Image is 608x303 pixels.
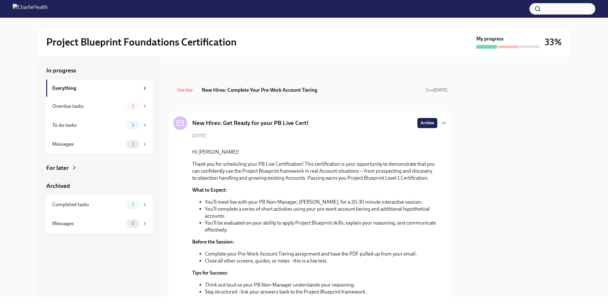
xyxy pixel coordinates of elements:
[205,257,437,264] li: Close all other screens, guides, or notes - this is a live test.
[205,288,437,295] li: Stay structured - link your answers back to the Project Blueprint framework.
[476,35,503,42] strong: My progress
[192,119,309,127] h5: New Hires: Get Ready for your PB Live Cert!
[205,199,437,206] li: You’ll meet live with your PB Non-Manager, [PERSON_NAME], for a 20-30 minute interactive session.
[205,295,437,302] li: Be specific in your examples and strategies.
[128,221,138,226] span: 0
[13,4,48,14] img: CharlieHealth
[192,161,437,182] p: Thank you for scheduling your PB Live Certification! This certification is your opportunity to de...
[52,103,124,110] div: Overdue tasks
[202,87,421,94] h6: New Hires: Complete Your Pre-Work Account Tiering
[426,87,447,93] span: Due
[46,66,153,75] a: In progress
[205,281,437,288] li: Think out loud so your PB Non-Manager understands your reasoning.
[46,116,153,135] a: To do tasks1
[46,182,153,190] a: Archived
[205,206,437,220] li: You’ll complete a series of short activities using your pre-work account tiering and additional h...
[192,149,437,156] p: Hi [PERSON_NAME]!
[417,118,437,128] button: Archive
[46,195,153,214] a: Completed tasks1
[128,202,138,207] span: 1
[46,214,153,233] a: Messages0
[192,270,228,276] strong: Tips for Success:
[52,85,139,92] div: Everything
[205,220,437,233] li: You’ll be evaluated on your ability to apply Project Blueprint skills, explain your reasoning, an...
[205,250,437,257] li: Complete your Pre-Work Account Tiering assignment and have the PDF pulled up from your email.
[52,122,124,129] div: To do tasks
[46,135,153,154] a: Messages1
[46,36,237,48] h2: Project Blueprint Foundations Certification
[46,97,153,116] a: Overdue tasks1
[52,201,124,208] div: Completed tasks
[173,88,197,92] span: Overdue
[52,141,124,148] div: Messages
[545,36,562,48] h3: 33%
[52,220,124,227] div: Messages
[192,187,227,193] strong: What to Expect:
[434,87,447,93] strong: [DATE]
[128,142,138,146] span: 1
[128,123,138,127] span: 1
[46,164,69,172] div: For later
[46,80,153,97] a: Everything
[173,85,447,95] a: OverdueNew Hires: Complete Your Pre-Work Account TieringDue[DATE]
[192,239,234,245] strong: Before the Session:
[192,133,206,139] span: [DATE]
[168,66,198,75] div: In progress
[426,87,447,93] span: September 15th, 2025 11:00
[421,120,434,126] span: Archive
[128,104,138,108] span: 1
[46,164,153,172] a: For later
